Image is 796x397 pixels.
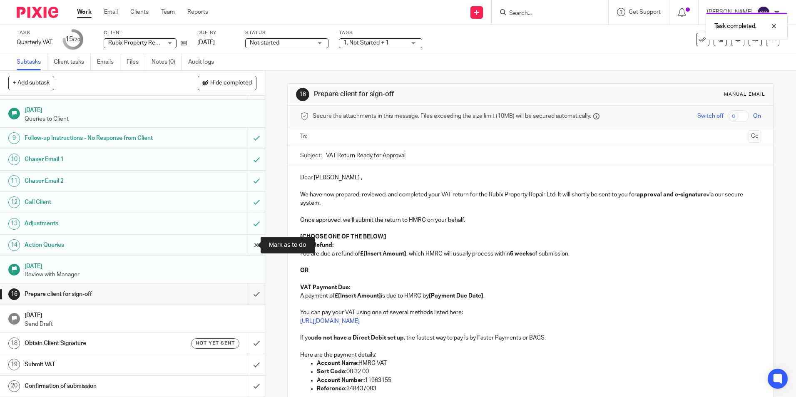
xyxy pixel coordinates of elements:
strong: [CHOOSE ONE OF THE BELOW:] [300,234,386,240]
a: Reports [187,8,208,16]
div: 20 [8,380,20,392]
p: You are due a refund of , which HMRC will usually process within of submission. [300,241,761,258]
label: Task [17,30,52,36]
h1: Adjustments [25,217,168,230]
h1: Submit VAT [25,358,168,371]
span: Not started [250,40,279,46]
div: 14 [8,239,20,251]
label: To: [300,132,309,141]
button: Cc [749,130,761,143]
img: Pixie [17,7,58,18]
div: Manual email [724,91,765,98]
div: 19 [8,359,20,370]
button: Hide completed [198,76,256,90]
strong: Account Number: [317,377,365,383]
p: Send Draft [25,320,257,328]
div: 9 [8,132,20,144]
span: Not yet sent [196,340,235,347]
h1: [DATE] [25,104,257,114]
div: 11 [8,175,20,187]
a: Files [127,54,145,70]
strong: Account Name: [317,360,358,366]
h1: Confirmation of submission [25,380,168,392]
p: Here are the payment details: [300,342,761,360]
h1: Chaser Email 1 [25,153,168,166]
p: Dear [PERSON_NAME] , [300,174,761,182]
div: 16 [296,88,309,101]
a: Client tasks [54,54,91,70]
div: 13 [8,218,20,230]
button: + Add subtask [8,76,54,90]
strong: do not have a Direct Debit set up [314,335,404,341]
a: Notes (0) [152,54,182,70]
span: [DATE] [197,40,215,45]
strong: OR [300,268,308,273]
strong: Reference: [317,386,346,392]
p: Review with Manager [25,270,257,279]
small: /20 [73,37,80,42]
p: Queries to Client [25,115,257,123]
img: svg%3E [757,6,770,19]
p: 08 32 00 [317,367,761,376]
div: 12 [8,196,20,208]
strong: £[Insert Amount] [335,293,381,299]
div: 16 [8,288,20,300]
p: 348437083 [317,385,761,393]
p: HMRC VAT [317,359,761,367]
span: Rubix Property Repair Ltd [108,40,175,46]
p: 11963155 [317,376,761,385]
span: Secure the attachments in this message. Files exceeding the size limit (10MB) will be secured aut... [313,112,591,120]
h1: Action Queries [25,239,168,251]
h1: Prepare client for sign-off [314,90,548,99]
div: 18 [8,337,20,349]
label: Client [104,30,187,36]
h1: Obtain Client Signature [25,337,168,350]
strong: 6 weeks [510,251,532,257]
a: Email [104,8,118,16]
h1: Call Client [25,196,168,208]
a: Subtasks [17,54,47,70]
h1: Chaser Email 2 [25,175,168,187]
strong: [Payment Due Date] [429,293,483,299]
h1: Prepare client for sign-off [25,288,168,300]
h1: [DATE] [25,309,257,320]
span: 1. Not Started + 1 [343,40,389,46]
span: On [753,112,761,120]
label: Tags [339,30,422,36]
a: Team [161,8,175,16]
a: Emails [97,54,120,70]
strong: Sort Code: [317,369,346,375]
a: Clients [130,8,149,16]
div: 15 [65,35,80,44]
h1: Follow-up Instructions - No Response from Client [25,132,168,144]
strong: VAT Refund: [300,242,333,248]
strong: VAT Payment Due: [300,285,350,290]
label: Due by [197,30,235,36]
p: Task completed. [714,22,756,30]
strong: approval and e-signature [637,192,706,198]
a: [URL][DOMAIN_NAME] [300,318,360,324]
span: Hide completed [210,80,252,87]
div: Quarterly VAT [17,38,52,47]
label: Status [245,30,328,36]
p: A payment of is due to HMRC by . [300,283,761,300]
p: You can pay your VAT using one of several methods listed here: [300,308,761,325]
a: Work [77,8,92,16]
p: We have now prepared, reviewed, and completed your VAT return for the Rubix Property Repair Ltd. ... [300,191,761,208]
p: If you , the fastest way to pay is by Faster Payments or BACS. [300,334,761,342]
span: Switch off [697,112,724,120]
h1: [DATE] [25,260,257,270]
label: Subject: [300,151,322,160]
p: Once approved, we’ll submit the return to HMRC on your behalf. [300,216,761,224]
strong: £[Insert Amount] [360,251,406,257]
div: 10 [8,154,20,165]
a: Audit logs [188,54,220,70]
